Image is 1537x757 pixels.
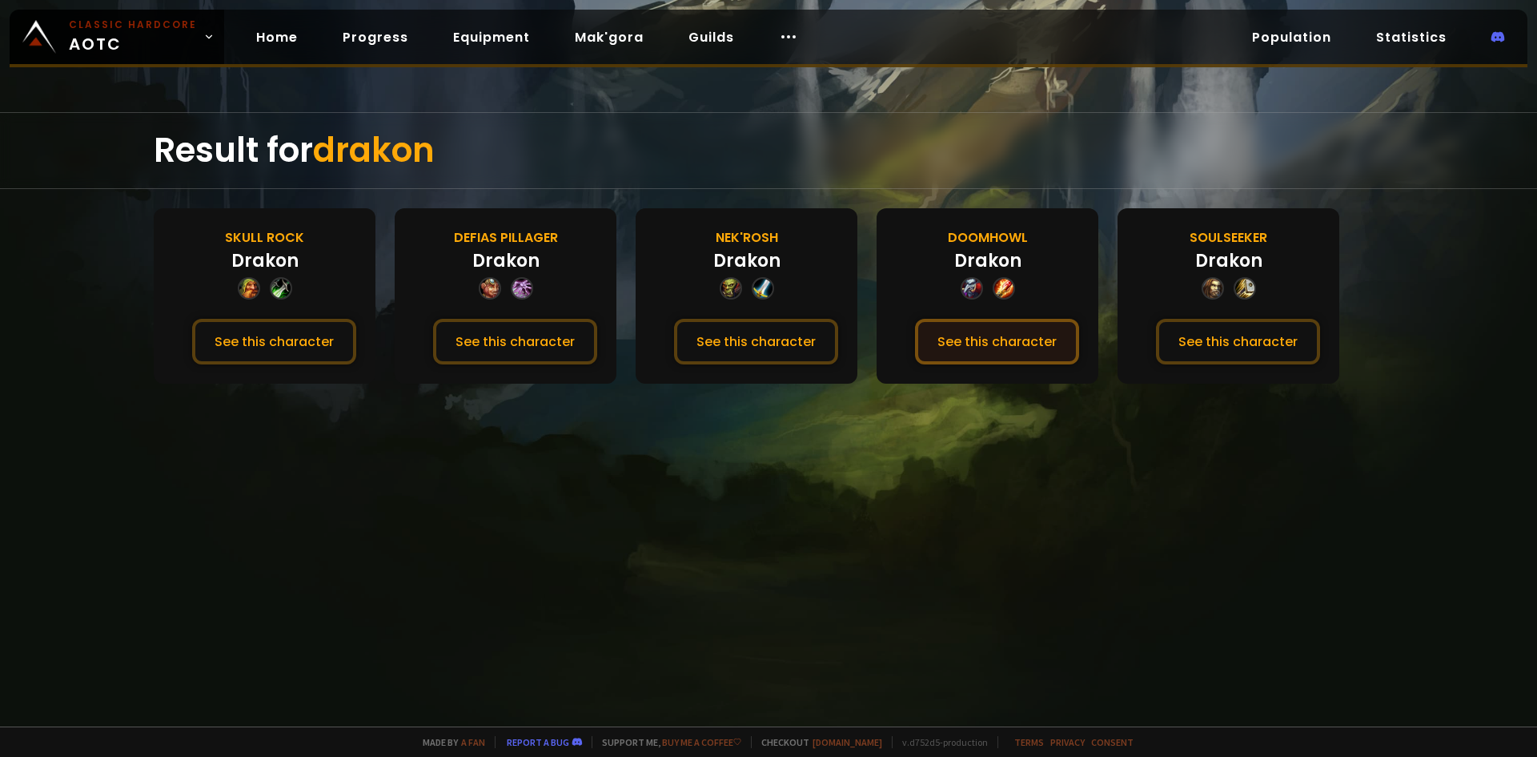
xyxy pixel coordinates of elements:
[562,21,656,54] a: Mak'gora
[1195,248,1262,274] div: Drakon
[892,736,988,748] span: v. d752d5 - production
[1014,736,1044,748] a: Terms
[69,18,197,56] span: AOTC
[472,248,540,274] div: Drakon
[192,319,356,364] button: See this character
[1050,736,1085,748] a: Privacy
[330,21,421,54] a: Progress
[1239,21,1344,54] a: Population
[592,736,741,748] span: Support me,
[662,736,741,748] a: Buy me a coffee
[433,319,597,364] button: See this character
[10,10,224,64] a: Classic HardcoreAOTC
[716,228,778,248] div: Nek'Rosh
[454,228,558,248] div: Defias Pillager
[313,127,435,174] span: drakon
[1091,736,1134,748] a: Consent
[413,736,485,748] span: Made by
[948,228,1028,248] div: Doomhowl
[440,21,543,54] a: Equipment
[154,113,1383,188] div: Result for
[676,21,747,54] a: Guilds
[954,248,1021,274] div: Drakon
[1190,228,1267,248] div: Soulseeker
[813,736,882,748] a: [DOMAIN_NAME]
[915,319,1079,364] button: See this character
[225,228,304,248] div: Skull Rock
[69,18,197,32] small: Classic Hardcore
[243,21,311,54] a: Home
[231,248,299,274] div: Drakon
[461,736,485,748] a: a fan
[674,319,838,364] button: See this character
[1363,21,1459,54] a: Statistics
[751,736,882,748] span: Checkout
[1156,319,1320,364] button: See this character
[507,736,569,748] a: Report a bug
[713,248,781,274] div: Drakon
